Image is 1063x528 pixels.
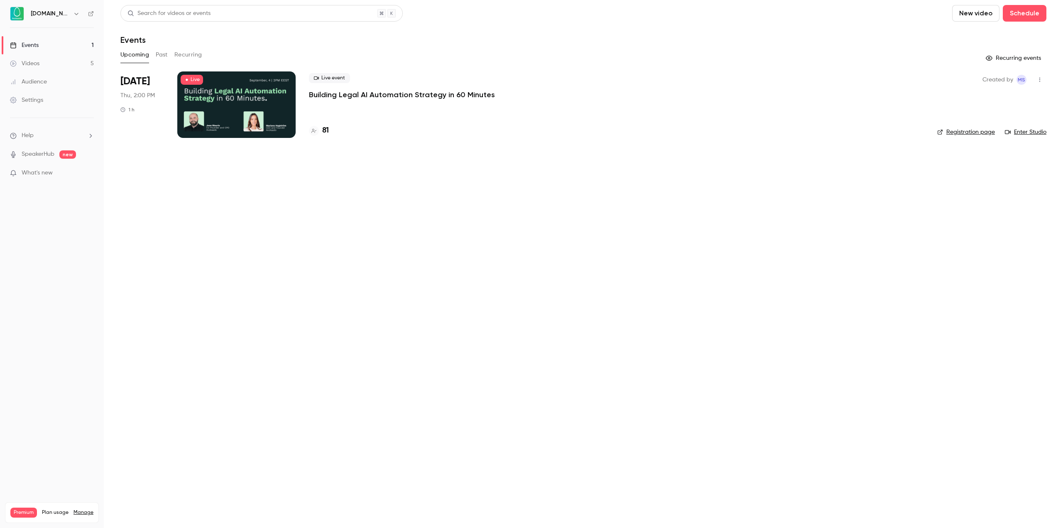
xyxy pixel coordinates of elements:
[982,52,1046,65] button: Recurring events
[1016,75,1026,85] span: Marie Skachko
[10,7,24,20] img: Avokaado.io
[120,35,146,45] h1: Events
[952,5,999,22] button: New video
[1005,128,1046,136] a: Enter Studio
[309,73,350,83] span: Live event
[73,509,93,516] a: Manage
[120,91,155,100] span: Thu, 2:00 PM
[10,508,37,518] span: Premium
[59,150,76,159] span: new
[31,10,70,18] h6: [DOMAIN_NAME]
[174,48,202,61] button: Recurring
[22,169,53,177] span: What's new
[10,78,47,86] div: Audience
[982,75,1013,85] span: Created by
[156,48,168,61] button: Past
[309,125,329,136] a: 81
[120,75,150,88] span: [DATE]
[22,150,54,159] a: SpeakerHub
[22,131,34,140] span: Help
[937,128,995,136] a: Registration page
[10,41,39,49] div: Events
[127,9,211,18] div: Search for videos or events
[10,96,43,104] div: Settings
[181,75,203,85] span: Live
[120,71,164,138] div: Sep 4 Thu, 2:00 PM (Europe/Tallinn)
[10,59,39,68] div: Videos
[10,131,94,140] li: help-dropdown-opener
[120,106,135,113] div: 1 h
[1018,75,1025,85] span: MS
[309,90,495,100] a: Building Legal AI Automation Strategy in 60 Minutes
[120,48,149,61] button: Upcoming
[1003,5,1046,22] button: Schedule
[42,509,69,516] span: Plan usage
[322,125,329,136] h4: 81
